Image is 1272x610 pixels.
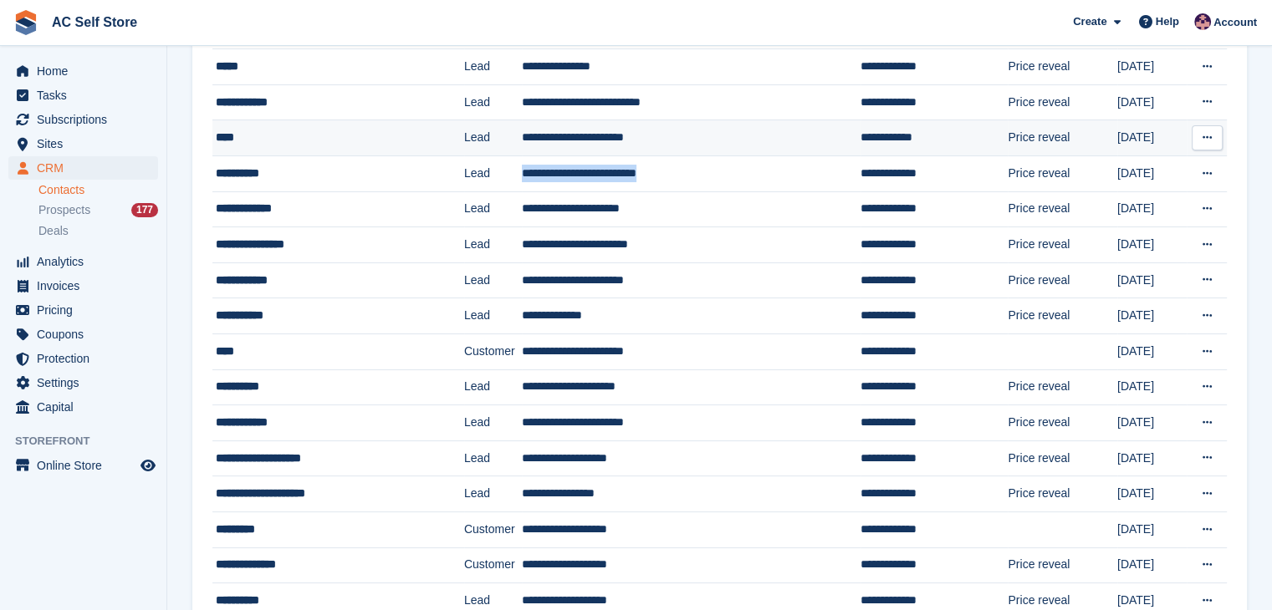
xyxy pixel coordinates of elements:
[45,8,144,36] a: AC Self Store
[1008,405,1116,441] td: Price reveal
[38,182,158,198] a: Contacts
[1008,547,1116,583] td: Price reveal
[1008,369,1116,405] td: Price reveal
[464,440,522,476] td: Lead
[464,405,522,441] td: Lead
[1117,262,1187,298] td: [DATE]
[37,274,137,297] span: Invoices
[464,49,522,85] td: Lead
[1008,84,1116,120] td: Price reveal
[1117,298,1187,334] td: [DATE]
[464,227,522,263] td: Lead
[1008,262,1116,298] td: Price reveal
[38,202,90,218] span: Prospects
[1117,191,1187,227] td: [DATE]
[1194,13,1211,30] img: Ted Cox
[1073,13,1106,30] span: Create
[464,547,522,583] td: Customer
[8,454,158,477] a: menu
[1117,333,1187,369] td: [DATE]
[15,433,166,450] span: Storefront
[38,223,69,239] span: Deals
[38,201,158,219] a: Prospects 177
[8,84,158,107] a: menu
[138,455,158,475] a: Preview store
[37,298,137,322] span: Pricing
[37,59,137,83] span: Home
[8,156,158,180] a: menu
[8,395,158,419] a: menu
[1008,440,1116,476] td: Price reveal
[1117,155,1187,191] td: [DATE]
[8,298,158,322] a: menu
[464,84,522,120] td: Lead
[1117,511,1187,547] td: [DATE]
[1117,547,1187,583] td: [DATE]
[1008,476,1116,512] td: Price reveal
[1008,120,1116,156] td: Price reveal
[1117,49,1187,85] td: [DATE]
[464,191,522,227] td: Lead
[8,59,158,83] a: menu
[37,454,137,477] span: Online Store
[8,323,158,346] a: menu
[1008,155,1116,191] td: Price reveal
[464,369,522,405] td: Lead
[1117,120,1187,156] td: [DATE]
[464,120,522,156] td: Lead
[8,108,158,131] a: menu
[37,132,137,155] span: Sites
[464,476,522,512] td: Lead
[8,132,158,155] a: menu
[1213,14,1257,31] span: Account
[1117,440,1187,476] td: [DATE]
[37,395,137,419] span: Capital
[131,203,158,217] div: 177
[37,347,137,370] span: Protection
[464,333,522,369] td: Customer
[37,371,137,394] span: Settings
[8,274,158,297] a: menu
[464,155,522,191] td: Lead
[37,108,137,131] span: Subscriptions
[464,511,522,547] td: Customer
[1117,476,1187,512] td: [DATE]
[37,250,137,273] span: Analytics
[1008,191,1116,227] td: Price reveal
[464,298,522,334] td: Lead
[1008,298,1116,334] td: Price reveal
[37,156,137,180] span: CRM
[1008,227,1116,263] td: Price reveal
[1156,13,1179,30] span: Help
[8,371,158,394] a: menu
[1117,84,1187,120] td: [DATE]
[464,262,522,298] td: Lead
[1117,227,1187,263] td: [DATE]
[1117,369,1187,405] td: [DATE]
[37,323,137,346] span: Coupons
[8,250,158,273] a: menu
[38,222,158,240] a: Deals
[1117,405,1187,441] td: [DATE]
[8,347,158,370] a: menu
[1008,49,1116,85] td: Price reveal
[37,84,137,107] span: Tasks
[13,10,38,35] img: stora-icon-8386f47178a22dfd0bd8f6a31ec36ba5ce8667c1dd55bd0f319d3a0aa187defe.svg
